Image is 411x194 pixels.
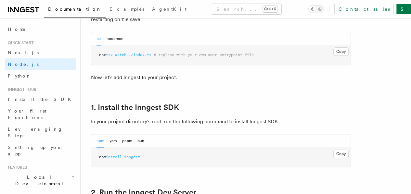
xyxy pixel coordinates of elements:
span: npm [99,155,106,159]
span: install [106,155,122,159]
button: Local Development [5,171,76,189]
span: Your first Functions [8,108,46,120]
a: Home [5,23,76,35]
span: Next.js [8,50,39,55]
span: Install the SDK [8,97,75,102]
button: Copy [333,47,349,56]
span: Inngest tour [5,87,36,92]
span: Quick start [5,40,33,45]
span: Documentation [48,6,102,12]
span: Setting up your app [8,145,64,156]
a: Contact sales [334,4,394,14]
a: Python [5,70,76,82]
span: Features [5,165,27,170]
a: Leveraging Steps [5,123,76,141]
button: bun [137,134,144,148]
button: nodemon [107,32,123,45]
button: Search...Ctrl+K [211,4,281,14]
span: watch [115,53,126,57]
p: In your project directory's root, run the following command to install Inngest SDK: [91,117,351,126]
a: Next.js [5,47,76,58]
button: npm [96,134,104,148]
a: Install the SDK [5,93,76,105]
button: pnpm [122,134,132,148]
button: Copy [333,150,349,158]
a: Setting up your app [5,141,76,160]
span: npx [99,53,106,57]
a: Documentation [44,2,106,18]
a: Examples [106,2,148,18]
a: Your first Functions [5,105,76,123]
a: Node.js [5,58,76,70]
a: AgentKit [148,2,190,18]
span: ./index.ts [129,53,151,57]
p: Now let's add Inngest to your project. [91,73,351,82]
span: Node.js [8,62,39,67]
button: Toggle dark mode [308,5,324,13]
span: # replace with your own main entrypoint file [154,53,254,57]
span: tsx [106,53,113,57]
span: inngest [124,155,140,159]
span: Leveraging Steps [8,127,63,138]
span: Home [8,26,26,32]
span: Local Development [5,174,71,187]
span: Examples [109,6,144,12]
button: yarn [109,134,117,148]
span: AgentKit [152,6,186,12]
kbd: Ctrl+K [263,6,277,12]
span: Python [8,73,32,79]
button: tsx [96,32,101,45]
a: 1. Install the Inngest SDK [91,103,179,112]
